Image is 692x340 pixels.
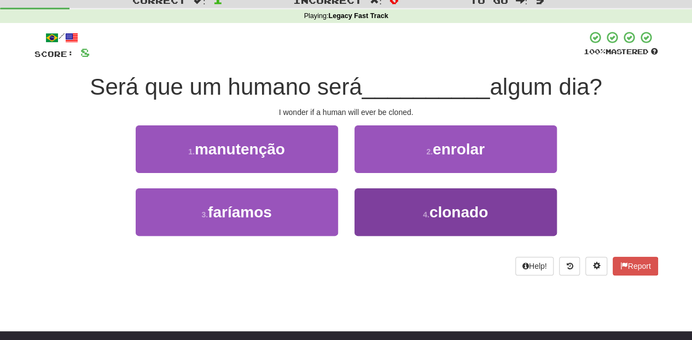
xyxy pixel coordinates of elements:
div: / [34,31,90,44]
span: __________ [362,74,490,100]
button: Help! [515,257,554,275]
div: Mastered [584,47,658,57]
span: faríamos [208,204,272,221]
button: 4.clonado [354,188,557,236]
span: algum dia? [490,74,602,100]
small: 3 . [201,210,208,219]
button: Report [613,257,658,275]
span: 100 % [584,47,606,56]
small: 4 . [423,210,429,219]
span: Será que um humano será [90,74,362,100]
span: enrolar [433,141,485,158]
button: Round history (alt+y) [559,257,580,275]
small: 1 . [188,147,195,156]
small: 2 . [426,147,433,156]
strong: Legacy Fast Track [328,12,388,20]
span: manutenção [195,141,285,158]
span: 8 [80,45,90,59]
span: Score: [34,49,74,59]
div: I wonder if a human will ever be cloned. [34,107,658,118]
span: clonado [429,204,488,221]
button: 3.faríamos [136,188,338,236]
button: 1.manutenção [136,125,338,173]
button: 2.enrolar [354,125,557,173]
